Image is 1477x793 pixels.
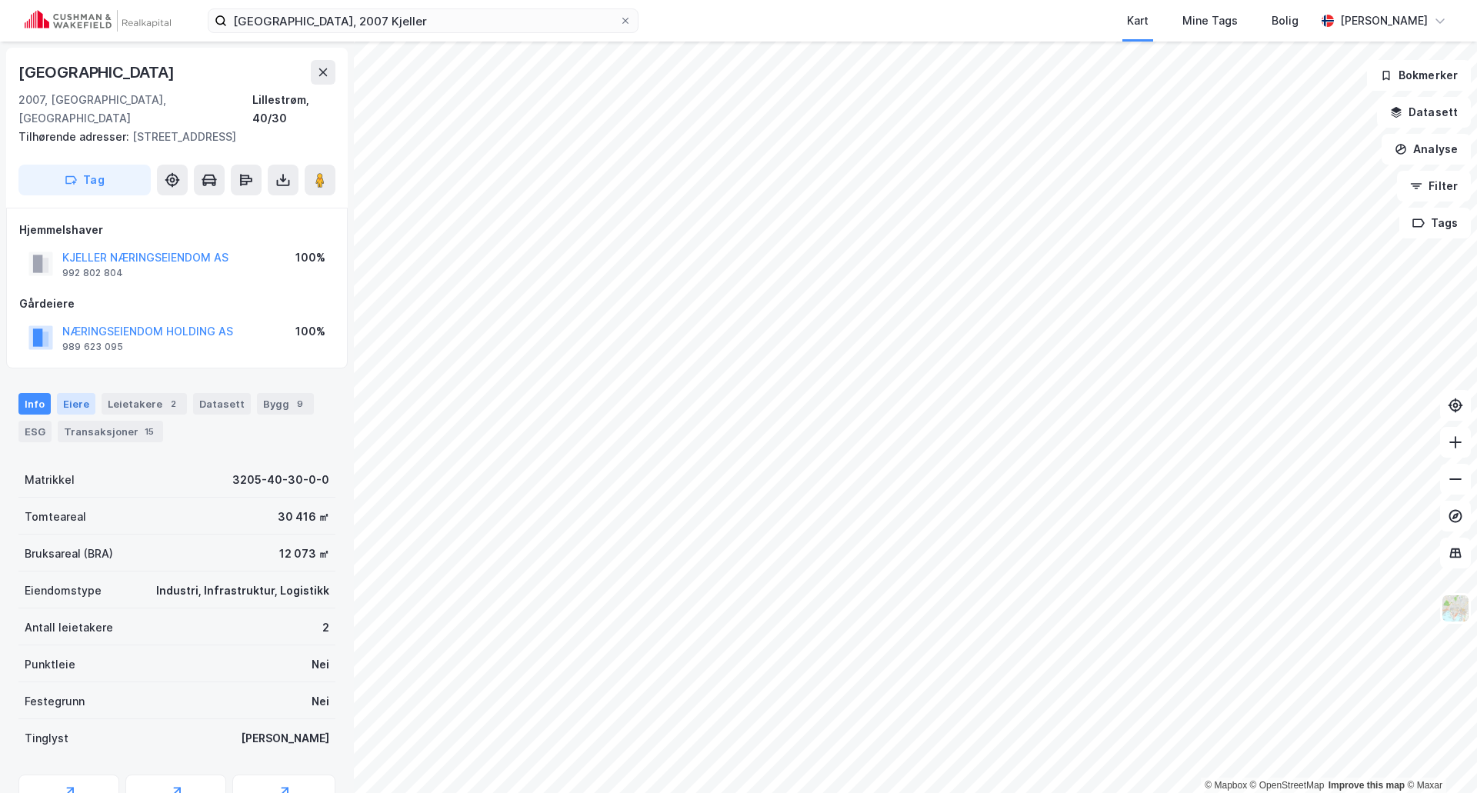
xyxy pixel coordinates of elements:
div: Bygg [257,393,314,415]
button: Filter [1397,171,1471,202]
div: Nei [312,692,329,711]
div: 100% [295,248,325,267]
div: [PERSON_NAME] [241,729,329,748]
button: Bokmerker [1367,60,1471,91]
div: Hjemmelshaver [19,221,335,239]
div: 3205-40-30-0-0 [232,471,329,489]
button: Datasett [1377,97,1471,128]
div: [STREET_ADDRESS] [18,128,323,146]
div: 30 416 ㎡ [278,508,329,526]
div: Transaksjoner [58,421,163,442]
div: Datasett [193,393,251,415]
div: Bruksareal (BRA) [25,545,113,563]
div: Tinglyst [25,729,68,748]
button: Tag [18,165,151,195]
a: Mapbox [1205,780,1247,791]
div: Festegrunn [25,692,85,711]
div: Eiere [57,393,95,415]
div: Bolig [1272,12,1299,30]
div: 992 802 804 [62,267,123,279]
div: Punktleie [25,655,75,674]
div: 12 073 ㎡ [279,545,329,563]
div: 2 [165,396,181,411]
div: Eiendomstype [25,581,102,600]
a: OpenStreetMap [1250,780,1325,791]
span: Tilhørende adresser: [18,130,132,143]
div: Lillestrøm, 40/30 [252,91,335,128]
div: 2 [322,618,329,637]
div: [GEOGRAPHIC_DATA] [18,60,178,85]
div: Gårdeiere [19,295,335,313]
div: 9 [292,396,308,411]
div: ESG [18,421,52,442]
div: 989 623 095 [62,341,123,353]
input: Søk på adresse, matrikkel, gårdeiere, leietakere eller personer [227,9,619,32]
div: Leietakere [102,393,187,415]
button: Tags [1399,208,1471,238]
div: Kontrollprogram for chat [1400,719,1477,793]
button: Analyse [1382,134,1471,165]
div: Matrikkel [25,471,75,489]
iframe: Chat Widget [1400,719,1477,793]
div: Industri, Infrastruktur, Logistikk [156,581,329,600]
div: 2007, [GEOGRAPHIC_DATA], [GEOGRAPHIC_DATA] [18,91,252,128]
div: Info [18,393,51,415]
div: 15 [142,424,157,439]
div: Kart [1127,12,1149,30]
a: Improve this map [1329,780,1405,791]
div: Nei [312,655,329,674]
div: 100% [295,322,325,341]
div: [PERSON_NAME] [1340,12,1428,30]
img: Z [1441,594,1470,623]
div: Antall leietakere [25,618,113,637]
div: Mine Tags [1182,12,1238,30]
div: Tomteareal [25,508,86,526]
img: cushman-wakefield-realkapital-logo.202ea83816669bd177139c58696a8fa1.svg [25,10,171,32]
